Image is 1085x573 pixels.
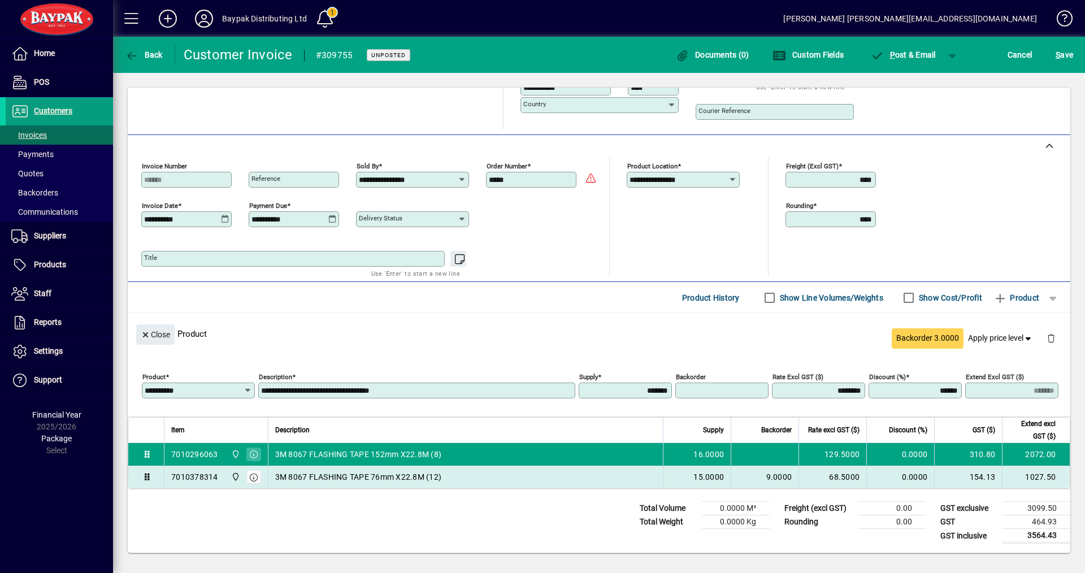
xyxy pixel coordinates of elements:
[275,424,310,436] span: Description
[973,424,995,436] span: GST ($)
[935,529,1002,543] td: GST inclusive
[133,329,177,339] app-page-header-button: Close
[6,280,113,308] a: Staff
[6,164,113,183] a: Quotes
[1038,324,1065,351] button: Delete
[142,202,178,210] mat-label: Invoice date
[634,502,702,515] td: Total Volume
[11,150,54,159] span: Payments
[1002,502,1070,515] td: 3099.50
[761,424,792,436] span: Backorder
[1038,333,1065,343] app-page-header-button: Delete
[1009,418,1056,442] span: Extend excl GST ($)
[866,466,934,488] td: 0.0000
[359,214,402,222] mat-label: Delivery status
[779,515,858,529] td: Rounding
[988,288,1045,308] button: Product
[523,100,546,108] mat-label: Country
[702,515,770,529] td: 0.0000 Kg
[673,45,752,65] button: Documents (0)
[136,324,175,345] button: Close
[964,328,1038,349] button: Apply price level
[1002,443,1070,466] td: 2072.00
[41,434,72,443] span: Package
[858,502,926,515] td: 0.00
[249,202,287,210] mat-label: Payment due
[702,502,770,515] td: 0.0000 M³
[693,471,724,483] span: 15.0000
[6,68,113,97] a: POS
[693,449,724,460] span: 16.0000
[357,162,379,170] mat-label: Sold by
[678,288,744,308] button: Product History
[934,443,1002,466] td: 310.80
[34,231,66,240] span: Suppliers
[142,373,166,381] mat-label: Product
[11,169,44,178] span: Quotes
[778,292,883,303] label: Show Line Volumes/Weights
[128,313,1070,354] div: Product
[869,373,906,381] mat-label: Discount (%)
[371,51,406,59] span: Unposted
[993,289,1039,307] span: Product
[144,254,157,262] mat-label: Title
[1056,50,1060,59] span: S
[786,162,839,170] mat-label: Freight (excl GST)
[892,328,964,349] button: Backorder 3.0000
[966,373,1024,381] mat-label: Extend excl GST ($)
[766,471,792,483] span: 9.0000
[1002,466,1070,488] td: 1027.50
[113,45,175,65] app-page-header-button: Back
[772,373,823,381] mat-label: Rate excl GST ($)
[6,183,113,202] a: Backorders
[6,222,113,250] a: Suppliers
[779,502,858,515] td: Freight (excl GST)
[34,77,49,86] span: POS
[275,449,442,460] span: 3M 8067 FLASHING TAPE 152mm X22.8M (8)
[6,251,113,279] a: Products
[228,448,241,461] span: Baypak - Onekawa
[150,8,186,29] button: Add
[896,332,959,344] span: Backorder 3.0000
[1053,45,1076,65] button: Save
[34,49,55,58] span: Home
[184,46,293,64] div: Customer Invoice
[6,366,113,394] a: Support
[806,449,860,460] div: 129.5000
[6,309,113,337] a: Reports
[6,202,113,222] a: Communications
[11,131,47,140] span: Invoices
[1056,46,1073,64] span: ave
[275,471,442,483] span: 3M 8067 FLASHING TAPE 76mm X22.8M (12)
[34,318,62,327] span: Reports
[316,46,353,64] div: #309755
[34,289,51,298] span: Staff
[703,424,724,436] span: Supply
[34,375,62,384] span: Support
[889,424,927,436] span: Discount (%)
[171,471,218,483] div: 7010378314
[786,202,813,210] mat-label: Rounding
[186,8,222,29] button: Profile
[682,289,740,307] span: Product History
[228,471,241,483] span: Baypak - Onekawa
[141,325,170,344] span: Close
[371,267,460,280] mat-hint: Use 'Enter' to start a new line
[251,175,280,183] mat-label: Reference
[171,449,218,460] div: 7010296063
[890,50,895,59] span: P
[34,346,63,355] span: Settings
[783,10,1037,28] div: [PERSON_NAME] [PERSON_NAME][EMAIL_ADDRESS][DOMAIN_NAME]
[1008,46,1032,64] span: Cancel
[122,45,166,65] button: Back
[125,50,163,59] span: Back
[634,515,702,529] td: Total Weight
[11,188,58,197] span: Backorders
[32,410,81,419] span: Financial Year
[222,10,307,28] div: Baypak Distributing Ltd
[6,40,113,68] a: Home
[142,162,187,170] mat-label: Invoice number
[858,515,926,529] td: 0.00
[770,45,847,65] button: Custom Fields
[259,373,292,381] mat-label: Description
